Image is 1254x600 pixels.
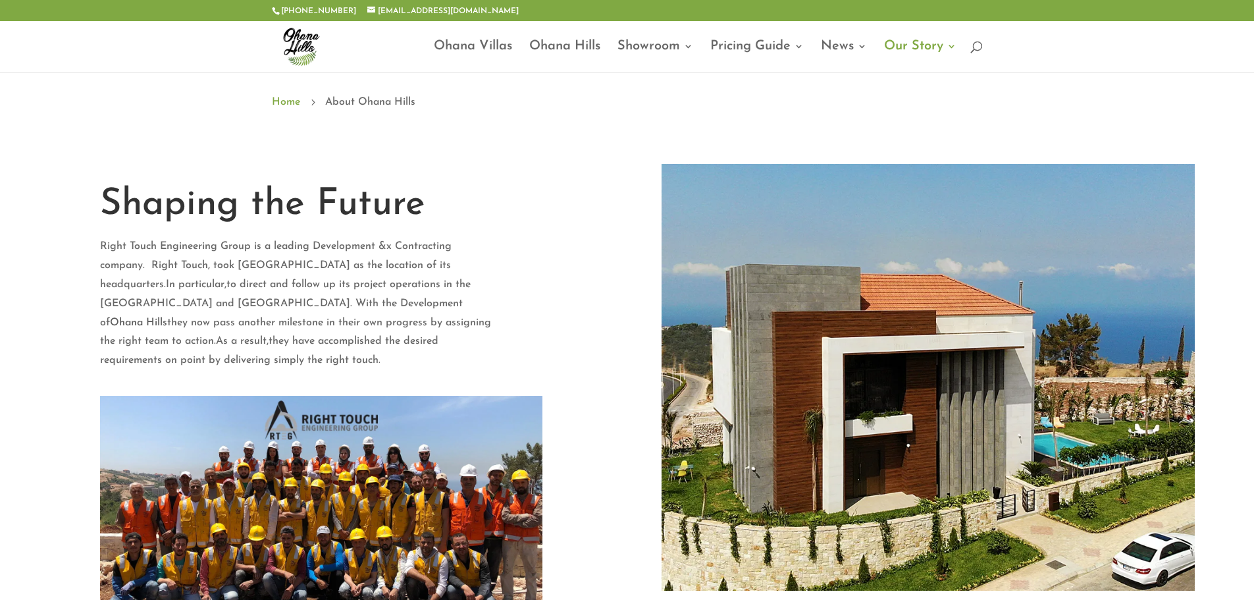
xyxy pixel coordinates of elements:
[216,336,269,346] span: As a result,
[821,41,867,72] a: News
[529,41,600,72] a: Ohana Hills
[166,279,226,290] span: In particular,
[367,7,519,15] a: [EMAIL_ADDRESS][DOMAIN_NAME]
[434,41,512,72] a: Ohana Villas
[307,96,319,108] span: 5
[884,41,956,72] a: Our Story
[617,41,693,72] a: Showroom
[281,7,356,15] a: [PHONE_NUMBER]
[662,164,1195,591] img: Luxury Villas in Lebanon - About us - img1
[325,94,415,111] span: About Ohana Hills
[274,20,327,72] img: ohana-hills
[710,41,804,72] a: Pricing Guide
[272,94,300,111] a: Home
[110,317,167,328] a: Ohana Hills
[100,237,495,370] p: Right Touch Engineering Group is a leading Development &x Contracting company. Right Touch, took ...
[100,179,495,237] h1: Shaping the Future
